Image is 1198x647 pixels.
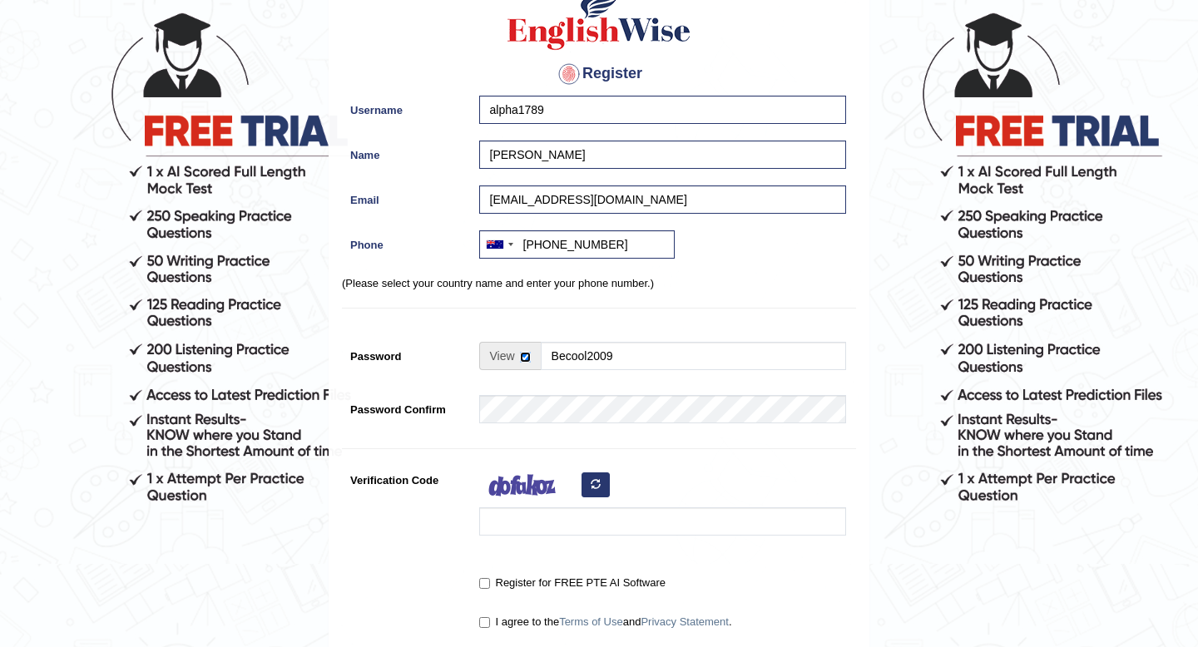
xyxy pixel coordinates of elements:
[479,578,490,589] input: Register for FREE PTE AI Software
[342,342,471,364] label: Password
[479,230,675,259] input: +61 412 345 678
[480,231,518,258] div: Australia: +61
[559,615,623,628] a: Terms of Use
[479,614,732,630] label: I agree to the and .
[641,615,729,628] a: Privacy Statement
[479,575,666,591] label: Register for FREE PTE AI Software
[342,466,471,488] label: Verification Code
[342,395,471,417] label: Password Confirm
[342,61,856,87] h4: Register
[342,275,856,291] p: (Please select your country name and enter your phone number.)
[479,617,490,628] input: I agree to theTerms of UseandPrivacy Statement.
[342,185,471,208] label: Email
[342,230,471,253] label: Phone
[342,141,471,163] label: Name
[520,352,531,363] input: Show/Hide Password
[342,96,471,118] label: Username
